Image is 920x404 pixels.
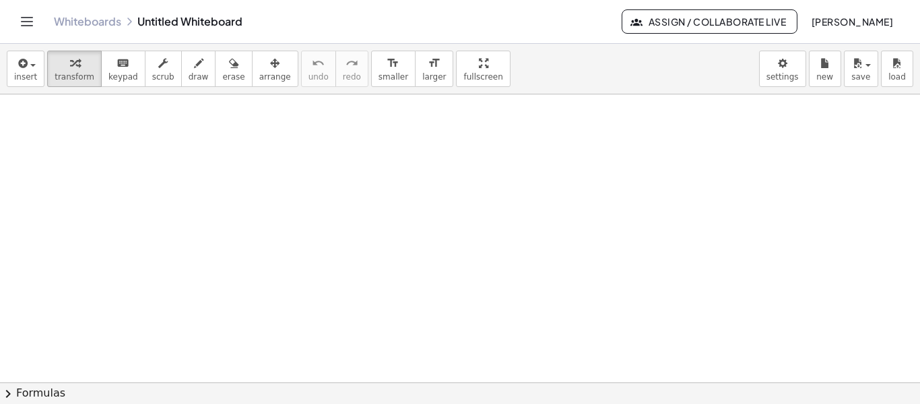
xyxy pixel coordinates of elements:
[379,72,408,82] span: smaller
[766,72,799,82] span: settings
[259,72,291,82] span: arrange
[428,55,440,71] i: format_size
[888,72,906,82] span: load
[252,51,298,87] button: arrange
[371,51,416,87] button: format_sizesmaller
[14,72,37,82] span: insert
[222,72,244,82] span: erase
[117,55,129,71] i: keyboard
[101,51,145,87] button: keyboardkeypad
[851,72,870,82] span: save
[456,51,510,87] button: fullscreen
[54,15,121,28] a: Whiteboards
[415,51,453,87] button: format_sizelarger
[809,51,841,87] button: new
[7,51,44,87] button: insert
[343,72,361,82] span: redo
[800,9,904,34] button: [PERSON_NAME]
[622,9,797,34] button: Assign / Collaborate Live
[422,72,446,82] span: larger
[387,55,399,71] i: format_size
[145,51,182,87] button: scrub
[759,51,806,87] button: settings
[215,51,252,87] button: erase
[811,16,893,28] span: [PERSON_NAME]
[152,72,174,82] span: scrub
[816,72,833,82] span: new
[47,51,102,87] button: transform
[189,72,209,82] span: draw
[346,55,358,71] i: redo
[633,16,786,28] span: Assign / Collaborate Live
[881,51,913,87] button: load
[301,51,336,87] button: undoundo
[55,72,94,82] span: transform
[844,51,878,87] button: save
[108,72,138,82] span: keypad
[181,51,216,87] button: draw
[312,55,325,71] i: undo
[335,51,368,87] button: redoredo
[463,72,502,82] span: fullscreen
[308,72,329,82] span: undo
[16,11,38,32] button: Toggle navigation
